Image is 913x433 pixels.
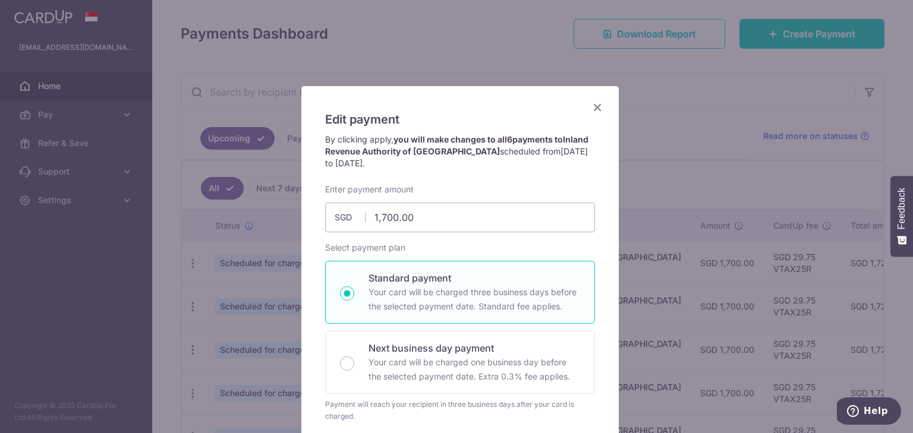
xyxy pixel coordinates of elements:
iframe: Opens a widget where you can find more information [837,397,901,427]
label: Enter payment amount [325,184,414,195]
p: Next business day payment [369,341,580,355]
span: 6 [507,134,512,144]
input: 0.00 [325,203,595,232]
button: Feedback - Show survey [890,176,913,257]
p: Your card will be charged three business days before the selected payment date. Standard fee appl... [369,285,580,314]
h5: Edit payment [325,110,595,129]
div: Payment will reach your recipient in three business days after your card is charged. [325,399,595,422]
p: Standard payment [369,271,580,285]
strong: you will make changes to all payments to [325,134,588,156]
p: By clicking apply, scheduled from . [325,134,595,169]
button: Close [590,100,605,115]
p: Your card will be charged one business day before the selected payment date. Extra 0.3% fee applies. [369,355,580,384]
label: Select payment plan [325,242,405,254]
span: Feedback [896,188,907,229]
span: SGD [335,211,366,223]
